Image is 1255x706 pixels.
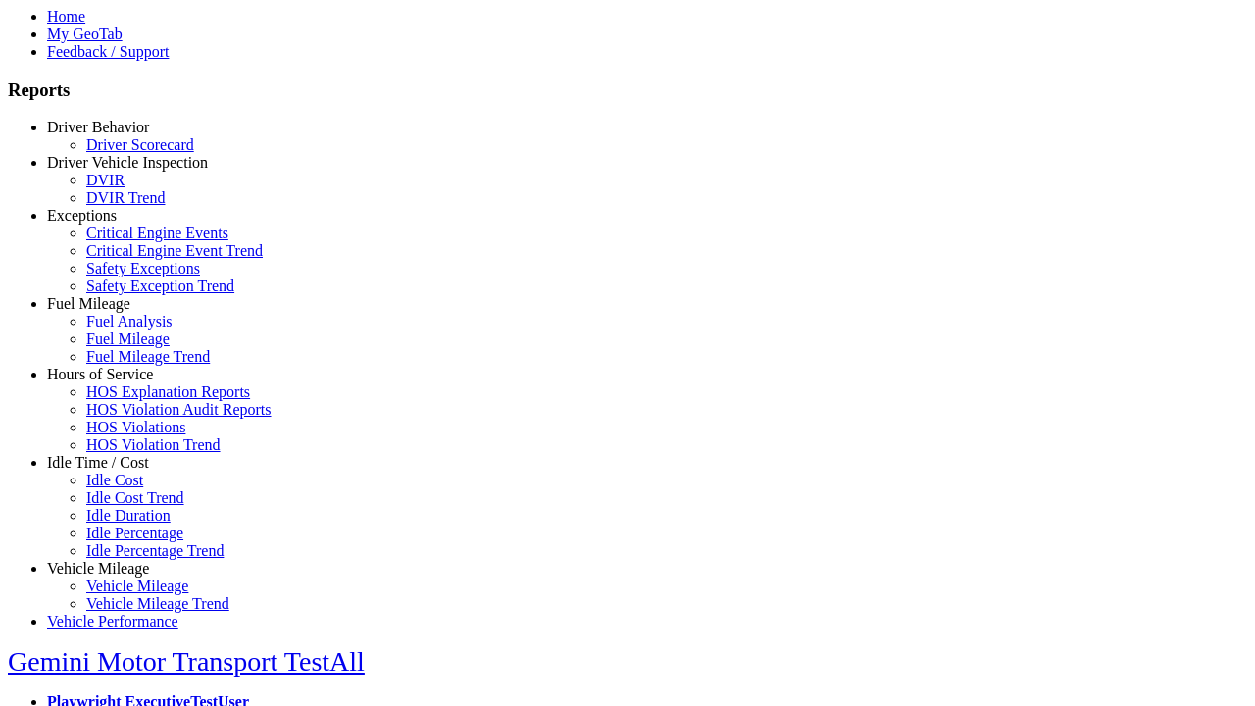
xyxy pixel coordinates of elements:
a: Vehicle Mileage Trend [86,595,229,612]
a: HOS Violation Audit Reports [86,401,272,418]
a: HOS Violations [86,419,185,435]
a: Vehicle Performance [47,613,178,630]
a: My GeoTab [47,25,123,42]
a: Idle Percentage Trend [86,542,224,559]
a: Idle Duration [86,507,171,524]
a: Idle Time / Cost [47,454,149,471]
a: Idle Cost [86,472,143,488]
a: Hours of Service [47,366,153,382]
a: Idle Percentage [86,525,183,541]
a: Fuel Mileage Trend [86,348,210,365]
a: Critical Engine Event Trend [86,242,263,259]
a: Vehicle Mileage [86,578,188,594]
a: Fuel Mileage [47,295,130,312]
a: Driver Behavior [47,119,149,135]
a: Exceptions [47,207,117,224]
a: HOS Explanation Reports [86,383,250,400]
a: HOS Violation Trend [86,436,221,453]
a: Home [47,8,85,25]
a: Fuel Mileage [86,330,170,347]
a: Safety Exception Trend [86,277,234,294]
a: Critical Engine Events [86,225,228,241]
a: Safety Exceptions [86,260,200,277]
a: Driver Vehicle Inspection [47,154,208,171]
a: Fuel Analysis [86,313,173,329]
a: DVIR Trend [86,189,165,206]
h3: Reports [8,79,1247,101]
a: Idle Cost Trend [86,489,184,506]
a: Feedback / Support [47,43,169,60]
a: DVIR [86,172,125,188]
a: Vehicle Mileage [47,560,149,577]
a: Driver Scorecard [86,136,194,153]
a: Gemini Motor Transport TestAll [8,646,365,677]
